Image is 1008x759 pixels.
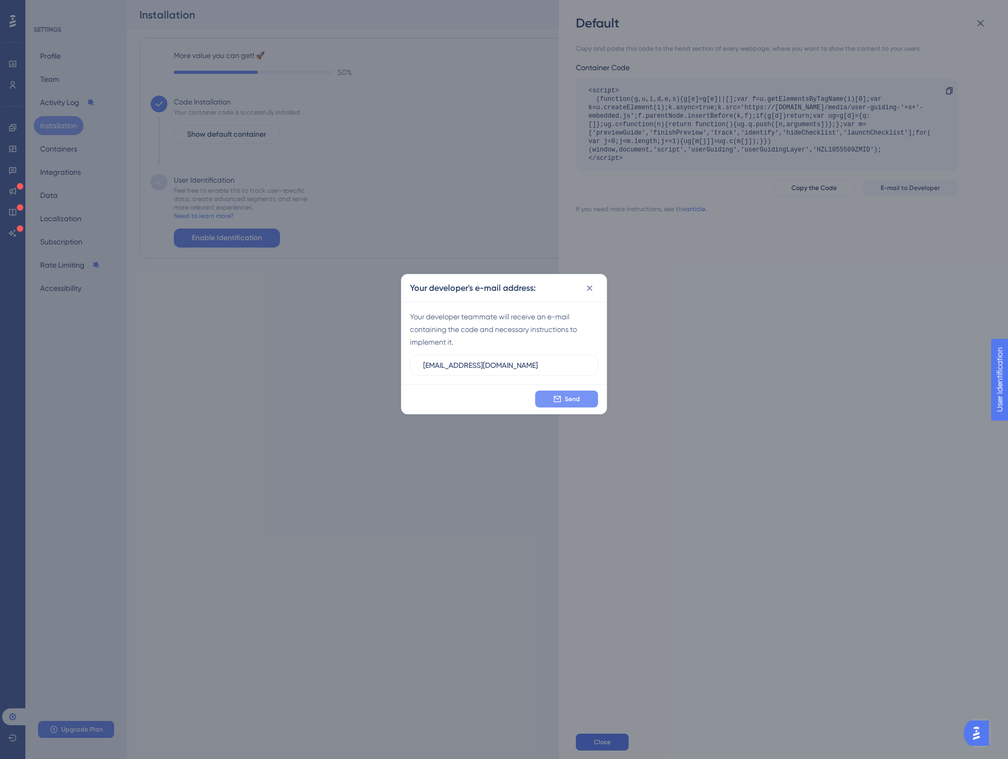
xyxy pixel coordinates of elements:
[565,395,580,403] span: Send
[8,3,73,15] span: User Identification
[964,717,995,749] iframe: UserGuiding AI Assistant Launcher
[423,359,589,371] input: E-mail
[410,282,536,295] h2: Your developer's e-mail address:
[410,310,598,348] div: Your developer teammate will receive an e-mail containing the code and necessary instructions to ...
